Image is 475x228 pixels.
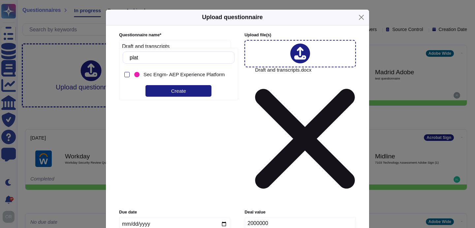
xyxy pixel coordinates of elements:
button: Close [356,12,366,22]
h5: Upload questionnaire [202,13,263,22]
input: Enter questionnaire name [119,40,231,53]
label: Deal value [245,210,356,214]
div: Sec Engm- AEP Experience Platform [133,71,141,79]
input: Search by keywords [126,52,234,63]
span: Draft and transcripts.docx [255,67,355,205]
div: Sec Engm- AEP Experience Platform [133,67,228,82]
span: Upload file (s) [244,32,271,37]
div: Create [145,85,211,97]
span: Sec Engm- AEP Experience Platform [143,72,225,78]
label: Questionnaire name [119,33,231,37]
label: Due date [119,210,230,214]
